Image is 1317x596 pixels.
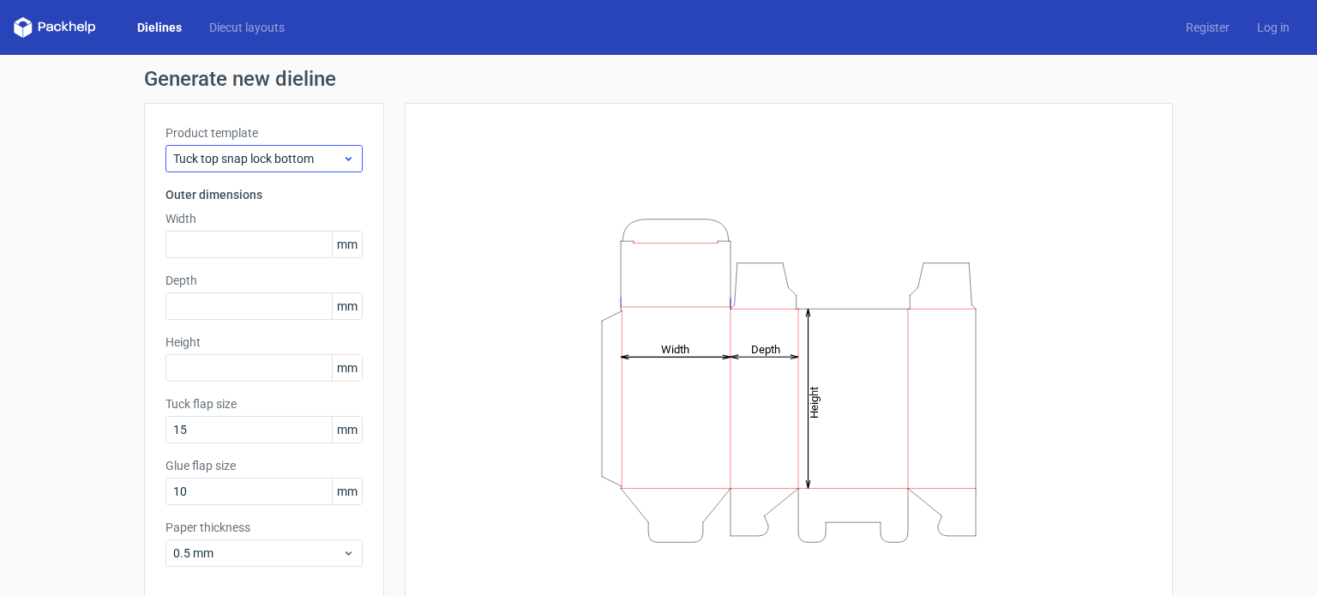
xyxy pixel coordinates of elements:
span: mm [332,232,362,257]
span: mm [332,417,362,442]
span: 0.5 mm [173,545,342,562]
span: mm [332,355,362,381]
a: Register [1172,19,1243,36]
h1: Generate new dieline [144,69,1173,89]
label: Depth [165,272,363,289]
span: Tuck top snap lock bottom [173,150,342,167]
h3: Outer dimensions [165,186,363,203]
label: Glue flap size [165,457,363,474]
span: mm [332,293,362,319]
tspan: Depth [751,342,780,355]
a: Log in [1243,19,1303,36]
label: Paper thickness [165,519,363,536]
label: Width [165,210,363,227]
a: Dielines [123,19,195,36]
label: Tuck flap size [165,395,363,412]
tspan: Height [808,386,821,418]
a: Diecut layouts [195,19,298,36]
tspan: Width [661,342,689,355]
label: Product template [165,124,363,141]
span: mm [332,479,362,504]
label: Height [165,334,363,351]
